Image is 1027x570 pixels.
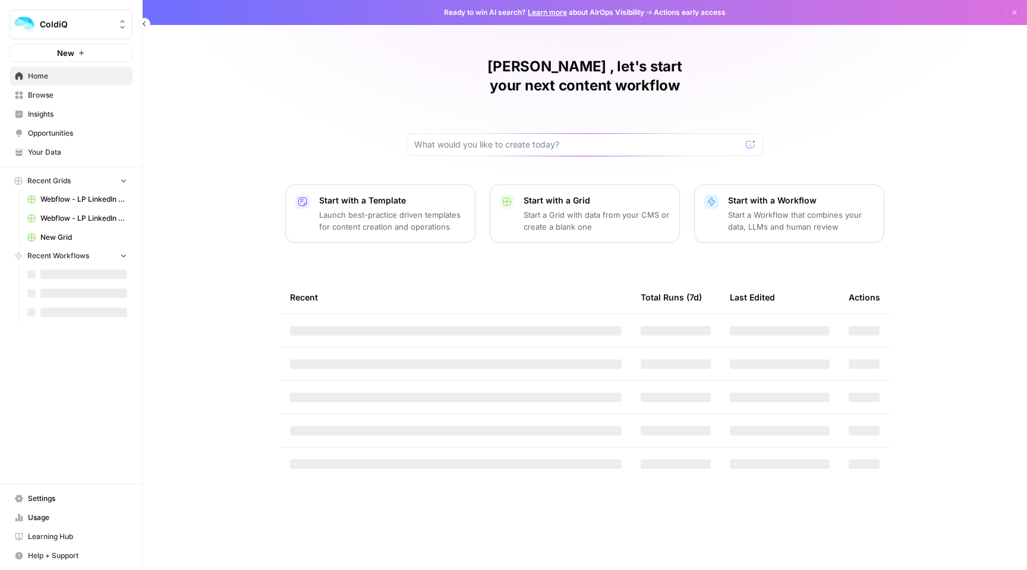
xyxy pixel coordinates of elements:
[28,493,127,504] span: Settings
[40,18,112,30] span: ColdiQ
[849,281,880,314] div: Actions
[694,184,884,243] button: Start with a WorkflowStart a Workflow that combines your data, LLMs and human review
[28,109,127,120] span: Insights
[28,71,127,82] span: Home
[728,209,874,233] p: Start a Workflow that combines your data, LLMs and human review
[444,7,644,18] span: Ready to win AI search? about AirOps Visibility
[10,527,133,546] a: Learning Hub
[407,57,763,95] h1: [PERSON_NAME] , let's start your next content workflow
[490,184,680,243] button: Start with a GridStart a Grid with data from your CMS or create a blank one
[10,10,133,39] button: Workspace: ColdiQ
[319,209,465,233] p: Launch best-practice driven templates for content creation and operations
[27,250,89,261] span: Recent Workflows
[28,128,127,139] span: Opportunities
[10,143,133,162] a: Your Data
[730,281,775,314] div: Last Edited
[10,86,133,105] a: Browse
[22,209,133,228] a: Webflow - LP LinkedIn Forms
[10,546,133,565] button: Help + Support
[528,8,567,17] a: Learn more
[40,213,127,224] span: Webflow - LP LinkedIn Forms
[524,209,670,233] p: Start a Grid with data from your CMS or create a blank one
[28,512,127,523] span: Usage
[22,190,133,209] a: Webflow - LP LinkedIn Forms
[10,172,133,190] button: Recent Grids
[654,7,726,18] span: Actions early access
[10,67,133,86] a: Home
[10,247,133,265] button: Recent Workflows
[27,176,71,186] span: Recent Grids
[28,531,127,542] span: Learning Hub
[10,508,133,527] a: Usage
[524,195,670,206] p: Start with a Grid
[40,232,127,243] span: New Grid
[641,281,702,314] div: Total Runs (7d)
[22,228,133,247] a: New Grid
[28,147,127,158] span: Your Data
[28,550,127,561] span: Help + Support
[10,44,133,62] button: New
[10,105,133,124] a: Insights
[728,195,874,206] p: Start with a Workflow
[10,489,133,508] a: Settings
[10,124,133,143] a: Opportunities
[290,281,622,314] div: Recent
[40,194,127,205] span: Webflow - LP LinkedIn Forms
[285,184,475,243] button: Start with a TemplateLaunch best-practice driven templates for content creation and operations
[28,90,127,101] span: Browse
[14,14,35,35] img: ColdiQ Logo
[319,195,465,206] p: Start with a Template
[57,47,74,59] span: New
[414,139,741,151] input: What would you like to create today?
